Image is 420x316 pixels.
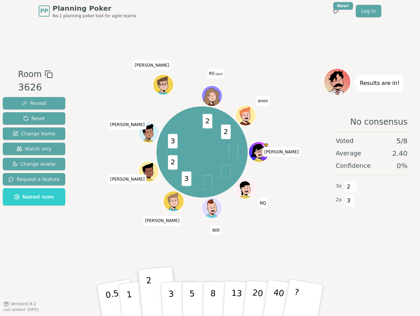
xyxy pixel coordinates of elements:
[262,147,300,157] span: Click to change your name
[168,134,178,149] span: 3
[397,161,408,171] span: 0 %
[330,5,342,17] button: New!
[397,136,408,146] span: 5 / 8
[392,149,408,158] span: 2.40
[12,161,56,167] span: Change Avatar
[333,2,353,10] div: New!
[23,115,45,122] span: Reset
[3,158,65,170] button: Change Avatar
[10,301,36,307] span: Version 0.9.2
[3,173,65,185] button: Request a feature
[40,7,48,15] span: PP
[258,198,268,208] span: Click to change your name
[202,86,222,105] button: Click to change your avatar
[18,80,52,95] div: 3626
[52,13,136,19] span: No.1 planning poker tool for agile teams
[336,196,342,204] span: 2 x
[3,301,36,307] button: Version0.9.2
[133,60,171,70] span: Click to change your name
[108,174,146,184] span: Click to change your name
[214,73,223,76] span: (you)
[8,176,60,183] span: Request a feature
[3,143,65,155] button: Watch only
[264,142,269,147] span: Heidi is the host
[17,145,52,152] span: Watch only
[256,96,270,106] span: Click to change your name
[3,188,65,205] button: Named room
[39,3,136,19] a: PPPlanning PokerNo.1 planning poker tool for agile teams
[13,130,55,137] span: Change Name
[345,181,353,193] span: 2
[3,112,65,125] button: Reset
[203,114,212,128] span: 2
[356,5,381,17] a: Log in
[18,68,41,80] span: Room
[345,195,353,207] span: 3
[350,116,408,127] span: No consensus
[210,225,221,235] span: Click to change your name
[3,97,65,109] button: Reveal
[3,127,65,140] button: Change Name
[207,69,224,78] span: Click to change your name
[3,308,39,312] span: Last updated: [DATE]
[22,100,46,107] span: Reveal
[336,161,371,171] span: Confidence
[146,276,155,313] p: 2
[108,120,146,130] span: Click to change your name
[336,149,361,158] span: Average
[143,216,181,226] span: Click to change your name
[168,155,178,170] span: 2
[221,125,231,139] span: 2
[182,172,191,186] span: 3
[360,78,400,88] p: Results are in!
[336,182,342,190] span: 3 x
[52,3,136,13] span: Planning Poker
[14,193,54,200] span: Named room
[336,136,354,146] span: Voted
